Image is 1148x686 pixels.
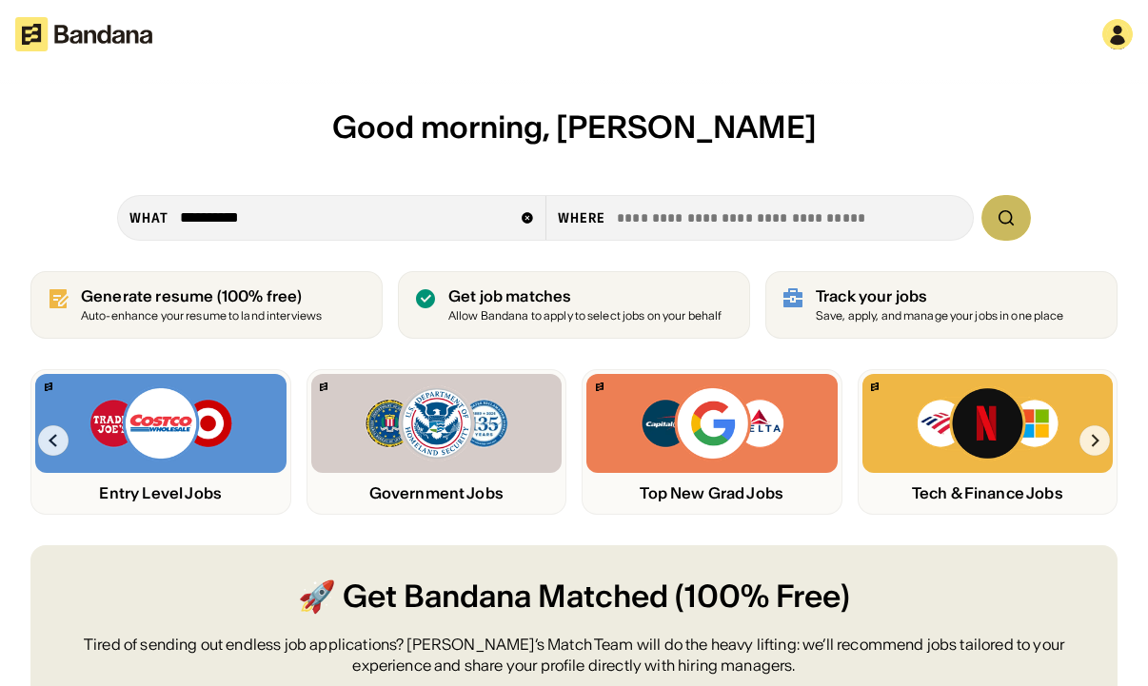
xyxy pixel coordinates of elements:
[858,369,1118,515] a: Bandana logoBank of America, Netflix, Microsoft logosTech & Finance Jobs
[448,287,722,305] div: Get job matches
[35,484,287,502] div: Entry Level Jobs
[45,382,52,391] img: Bandana logo
[15,17,152,51] img: Bandana logotype
[298,576,668,618] span: 🚀 Get Bandana Matched
[816,310,1064,323] div: Save, apply, and manage your jobs in one place
[582,369,842,515] a: Bandana logoCapital One, Google, Delta logosTop New Grad Jobs
[871,382,879,391] img: Bandana logo
[311,484,563,502] div: Government Jobs
[81,287,322,305] div: Generate resume
[30,271,383,339] a: Generate resume (100% free)Auto-enhance your resume to land interviews
[816,287,1064,305] div: Track your jobs
[364,385,508,461] img: FBI, DHS, MWRD logos
[862,484,1114,502] div: Tech & Finance Jobs
[307,369,567,515] a: Bandana logoFBI, DHS, MWRD logosGovernment Jobs
[76,634,1072,676] div: Tired of sending out endless job applications? [PERSON_NAME]’s Match Team will do the heavy lifti...
[640,385,784,461] img: Capital One, Google, Delta logos
[558,209,606,226] div: Where
[916,385,1059,461] img: Bank of America, Netflix, Microsoft logos
[765,271,1118,339] a: Track your jobs Save, apply, and manage your jobs in one place
[675,576,850,618] span: (100% Free)
[448,310,722,323] div: Allow Bandana to apply to select jobs on your behalf
[217,286,303,305] span: (100% free)
[38,425,69,456] img: Left Arrow
[129,209,168,226] div: what
[586,484,838,502] div: Top New Grad Jobs
[1079,425,1110,456] img: Right Arrow
[30,369,291,515] a: Bandana logoTrader Joe’s, Costco, Target logosEntry Level Jobs
[332,108,817,147] span: Good morning, [PERSON_NAME]
[320,382,327,391] img: Bandana logo
[89,385,233,461] img: Trader Joe’s, Costco, Target logos
[596,382,604,391] img: Bandana logo
[398,271,750,339] a: Get job matches Allow Bandana to apply to select jobs on your behalf
[81,310,322,323] div: Auto-enhance your resume to land interviews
